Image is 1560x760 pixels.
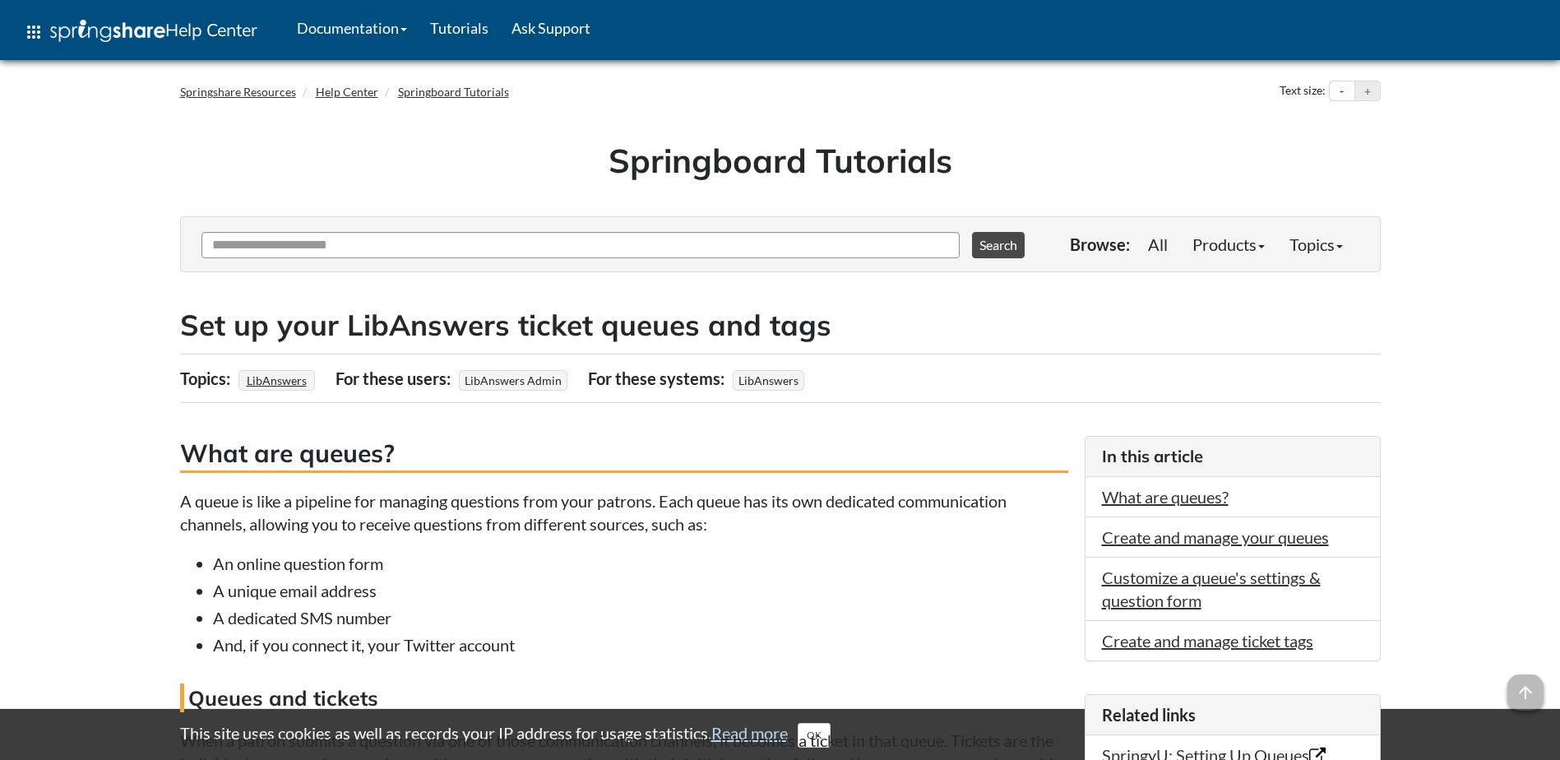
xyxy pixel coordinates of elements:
[213,552,1068,575] li: An online question form
[244,368,309,392] a: LibAnswers
[1070,233,1130,256] p: Browse:
[180,436,1068,473] h3: What are queues?
[1102,568,1321,610] a: Customize a queue's settings & question form
[419,7,500,49] a: Tutorials
[1136,228,1180,261] a: All
[1276,81,1329,102] div: Text size:
[213,633,1068,656] li: And, if you connect it, your Twitter account
[285,7,419,49] a: Documentation
[1102,705,1196,725] span: Related links
[180,363,234,394] div: Topics:
[972,232,1025,258] button: Search
[336,363,455,394] div: For these users:
[165,19,257,40] span: Help Center
[180,489,1068,535] p: A queue is like a pipeline for managing questions from your patrons. Each queue has its own dedic...
[164,721,1397,748] div: This site uses cookies as well as records your IP address for usage statistics.
[733,370,804,391] span: LibAnswers
[1102,527,1329,547] a: Create and manage your queues
[180,305,1381,345] h2: Set up your LibAnswers ticket queues and tags
[1330,81,1354,101] button: Decrease text size
[12,7,269,57] a: apps Help Center
[24,22,44,42] span: apps
[398,85,509,99] a: Springboard Tutorials
[500,7,602,49] a: Ask Support
[1355,81,1380,101] button: Increase text size
[1507,676,1544,696] a: arrow_upward
[180,85,296,99] a: Springshare Resources
[316,85,378,99] a: Help Center
[213,606,1068,629] li: A dedicated SMS number
[1102,445,1363,468] h3: In this article
[1507,674,1544,711] span: arrow_upward
[1102,487,1229,507] a: What are queues?
[588,363,729,394] div: For these systems:
[459,370,567,391] span: LibAnswers Admin
[1277,228,1355,261] a: Topics
[1102,631,1313,651] a: Create and manage ticket tags
[192,137,1368,183] h1: Springboard Tutorials
[180,684,1068,712] h4: Queues and tickets
[1180,228,1277,261] a: Products
[50,20,165,42] img: Springshare
[213,579,1068,602] li: A unique email address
